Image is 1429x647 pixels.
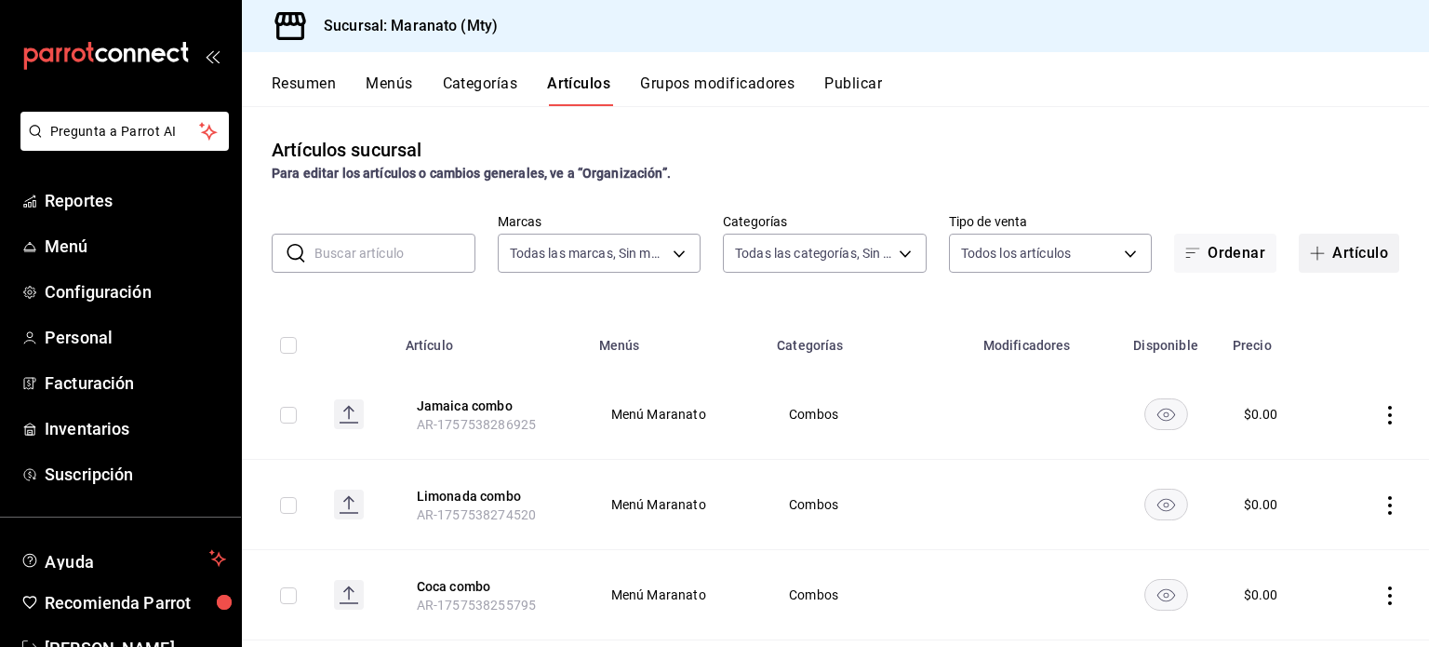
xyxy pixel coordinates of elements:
[366,74,412,106] button: Menús
[50,122,200,142] span: Pregunta a Parrot AI
[498,215,701,228] label: Marcas
[588,310,766,370] th: Menús
[1144,489,1188,520] button: availability-product
[309,15,498,37] h3: Sucursal: Maranato (Mty)
[272,74,336,106] button: Resumen
[272,74,1429,106] div: navigation tabs
[45,234,226,259] span: Menú
[1381,586,1399,605] button: actions
[45,590,226,615] span: Recomienda Parrot
[1381,406,1399,425] button: actions
[443,74,518,106] button: Categorías
[45,547,202,570] span: Ayuda
[789,408,949,421] span: Combos
[417,598,536,613] span: AR-1757538255795
[205,48,220,63] button: open_drawer_menu
[1144,398,1188,430] button: availability-product
[766,310,972,370] th: Categorías
[789,498,949,511] span: Combos
[272,136,421,164] div: Artículos sucursal
[417,397,566,415] button: edit-product-location
[20,112,229,151] button: Pregunta a Parrot AI
[272,166,671,181] strong: Para editar los artículos o cambios generales, ve a “Organización”.
[417,507,536,522] span: AR-1757538274520
[394,310,588,370] th: Artículo
[417,577,566,596] button: edit-product-location
[45,325,226,350] span: Personal
[735,244,892,263] span: Todas las categorías, Sin categoría
[1244,495,1278,514] div: $ 0.00
[1222,310,1340,370] th: Precio
[789,588,949,601] span: Combos
[45,279,226,304] span: Configuración
[1110,310,1222,370] th: Disponible
[45,188,226,213] span: Reportes
[961,244,1072,263] span: Todos los artículos
[972,310,1111,370] th: Modificadores
[45,416,226,441] span: Inventarios
[949,215,1153,228] label: Tipo de venta
[723,215,927,228] label: Categorías
[1381,496,1399,515] button: actions
[1244,405,1278,424] div: $ 0.00
[611,498,742,511] span: Menú Maranato
[611,408,742,421] span: Menú Maranato
[1174,234,1276,273] button: Ordenar
[611,588,742,601] span: Menú Maranato
[824,74,882,106] button: Publicar
[1144,579,1188,611] button: availability-product
[417,487,566,505] button: edit-product-location
[547,74,610,106] button: Artículos
[510,244,667,263] span: Todas las marcas, Sin marca
[45,462,226,487] span: Suscripción
[640,74,795,106] button: Grupos modificadores
[1244,586,1278,604] div: $ 0.00
[417,417,536,432] span: AR-1757538286925
[45,371,226,396] span: Facturación
[13,135,229,155] a: Pregunta a Parrot AI
[1299,234,1399,273] button: Artículo
[314,235,475,272] input: Buscar artículo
